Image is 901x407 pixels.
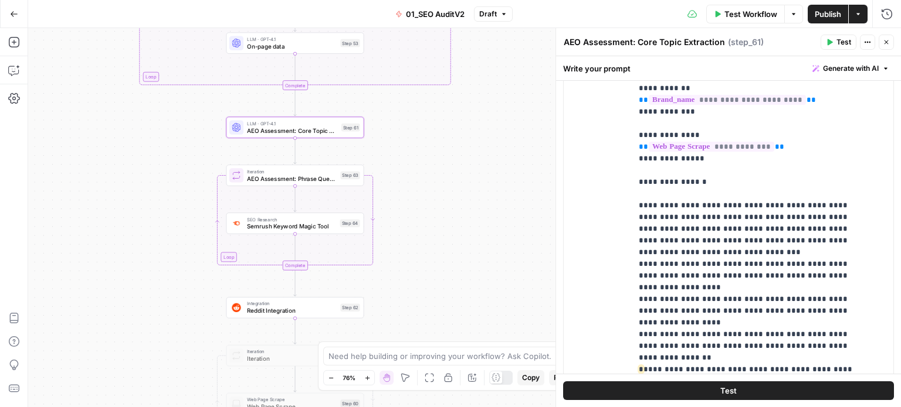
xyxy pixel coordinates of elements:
[564,36,725,48] textarea: AEO Assessment: Core Topic Extraction
[343,373,355,382] span: 76%
[247,222,336,231] span: Semrush Keyword Magic Tool
[247,348,337,355] span: Iteration
[808,61,894,76] button: Generate with AI
[232,303,241,312] img: reddit_icon.png
[479,9,497,19] span: Draft
[247,36,337,43] span: LLM · GPT-4.1
[247,300,337,307] span: Integration
[815,8,841,20] span: Publish
[282,80,307,90] div: Complete
[836,37,851,47] span: Test
[226,165,364,186] div: LoopIterationAEO Assessment: Phrase Questions CurationStep 63
[294,318,297,344] g: Edge from step_62 to step_59
[247,120,338,127] span: LLM · GPT-4.1
[728,36,764,48] span: ( step_61 )
[294,138,297,163] g: Edge from step_61 to step_63
[388,5,472,23] button: 01_SEO AuditV2
[226,80,364,90] div: Complete
[294,366,297,392] g: Edge from step_59 to step_60
[808,5,848,23] button: Publish
[340,39,360,47] div: Step 53
[706,5,784,23] button: Test Workflow
[294,15,297,32] g: Edge from step_54-conditional-end to step_53
[294,270,297,296] g: Edge from step_63-iteration-end to step_62
[247,168,337,175] span: Iteration
[226,117,364,138] div: LLM · GPT-4.1AEO Assessment: Core Topic ExtractionStep 61
[406,8,465,20] span: 01_SEO AuditV2
[294,90,297,116] g: Edge from step_29-iteration-end to step_61
[232,219,241,228] img: 8a3tdog8tf0qdwwcclgyu02y995m
[247,42,337,50] span: On-page data
[720,385,737,396] span: Test
[247,126,338,135] span: AEO Assessment: Core Topic Extraction
[724,8,777,20] span: Test Workflow
[226,213,364,234] div: SEO ResearchSemrush Keyword Magic ToolStep 64
[341,124,360,132] div: Step 61
[226,261,364,271] div: Complete
[294,186,297,211] g: Edge from step_63 to step_64
[340,303,360,312] div: Step 62
[340,219,360,227] div: Step 64
[340,172,360,180] div: Step 63
[474,6,513,22] button: Draft
[247,216,336,223] span: SEO Research
[226,345,364,366] div: IterationIterationStep 59
[821,35,856,50] button: Test
[282,261,307,271] div: Complete
[823,63,879,74] span: Generate with AI
[226,32,364,53] div: LLM · GPT-4.1On-page dataStep 53
[517,370,544,385] button: Copy
[556,56,901,80] div: Write your prompt
[549,370,578,385] button: Paste
[226,297,364,318] div: IntegrationReddit IntegrationStep 62
[247,354,337,363] span: Iteration
[247,396,337,403] span: Web Page Scrape
[247,306,337,315] span: Reddit Integration
[563,381,894,400] button: Test
[247,174,337,183] span: AEO Assessment: Phrase Questions Curation
[522,372,540,383] span: Copy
